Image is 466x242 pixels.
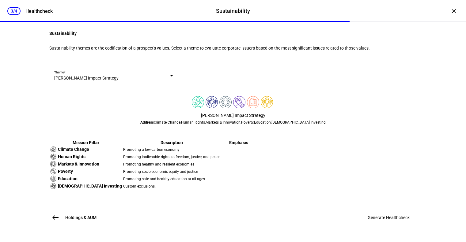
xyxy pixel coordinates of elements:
[7,7,21,15] div: 3/4
[261,96,273,108] img: humanRights.custom.svg
[192,96,204,108] img: climateChange.colored.svg
[219,96,232,108] img: financialStability.colored.svg
[58,147,89,152] span: Climate Change
[123,162,194,166] span: Promoting healthy and resilient economies
[123,147,180,152] span: Promoting a low-carbon economy
[50,168,56,174] img: poverty.svg
[65,214,97,221] span: Holdings & AUM
[50,140,122,145] th: Mission Pillar
[58,161,99,167] span: Markets & Innovation
[233,96,245,108] img: poverty.colored.svg
[241,120,254,125] span: Poverty ,
[50,154,56,160] img: humanRights.svg
[254,120,271,125] span: Education ,
[206,96,218,108] img: humanRights.colored.svg
[123,169,198,174] span: Promoting socio-economic equity and justice
[123,155,220,159] span: Promoting inalienable rights to freedom, justice, and peace
[216,7,250,15] div: Sustainability
[123,177,205,181] span: Promoting safe and healthy education at all ages
[49,31,417,36] h4: Sustainability
[123,184,156,188] span: Custom exclusions.
[25,8,53,14] div: Healthcheck
[50,176,56,182] img: education.svg
[154,120,181,125] span: Climate Change ,
[50,161,56,167] img: financialStability.svg
[58,183,122,189] span: [DEMOGRAPHIC_DATA] Investing
[140,120,154,125] b: Address
[247,96,259,108] img: education.colored.svg
[52,214,59,221] mat-icon: west
[123,140,221,145] th: Description
[50,146,56,152] img: climateChange.svg
[360,211,417,224] button: Generate Healthcheck
[206,120,241,125] span: Markets & Innovation ,
[58,169,73,174] span: Poverty
[181,120,206,125] span: Human Rights ,
[271,120,326,125] span: [DEMOGRAPHIC_DATA] Investing
[221,140,256,145] th: Emphasis
[58,176,78,181] span: Education
[49,46,417,50] p: Sustainability themes are the codification of a prospect's values. Select a theme to evaluate cor...
[49,211,104,224] button: Holdings & AUM
[54,76,119,80] span: [PERSON_NAME] Impact Strategy
[368,215,410,220] span: Generate Healthcheck
[58,154,85,159] span: Human Rights
[49,113,417,118] div: [PERSON_NAME] Impact Strategy
[449,6,459,16] div: ×
[54,70,64,74] mat-label: Theme
[50,183,56,189] img: humanRights.svg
